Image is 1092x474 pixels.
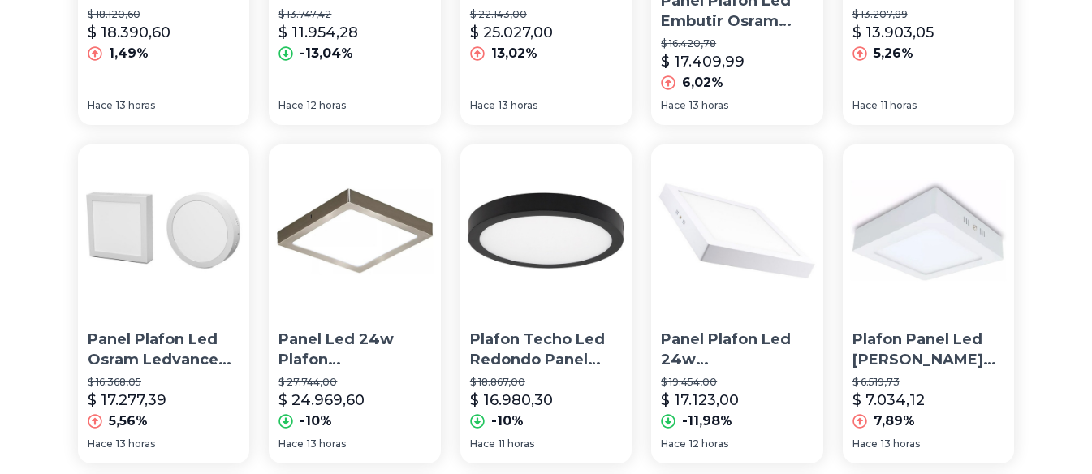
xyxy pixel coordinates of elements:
[278,8,430,21] p: $ 13.747,42
[470,8,622,21] p: $ 22.143,00
[499,99,537,112] span: 13 horas
[661,330,813,370] p: Panel Plafon Led 24w [PERSON_NAME] Fria O [PERSON_NAME] Calida
[874,44,913,63] p: 5,26%
[88,437,113,450] span: Hace
[88,389,166,412] p: $ 17.277,39
[843,144,1014,316] img: Plafon Panel Led Cuadrado Cálido Frío 24w 2000lm Full
[852,437,878,450] span: Hace
[852,330,1004,370] p: Plafon Panel Led [PERSON_NAME] Cálido Frío 24w 2000lm Full
[651,144,822,316] img: Panel Plafon Led 24w Cuadrado Luz Fria O Luz Calida
[651,144,822,463] a: Panel Plafon Led 24w Cuadrado Luz Fria O Luz CalidaPanel Plafon Led 24w [PERSON_NAME] Fria O [PER...
[470,21,553,44] p: $ 25.027,00
[460,144,632,463] a: Plafon Techo Led Redondo Panel 24w 220v Negro CompletoPlafon Techo Led Redondo Panel 24w 220v Neg...
[470,330,622,370] p: Plafon Techo Led Redondo Panel 24w 220v Negro Completo
[874,412,915,431] p: 7,89%
[307,99,346,112] span: 12 horas
[278,21,358,44] p: $ 11.954,28
[682,73,723,93] p: 6,02%
[689,99,728,112] span: 13 horas
[881,437,920,450] span: 13 horas
[852,389,925,412] p: $ 7.034,12
[881,99,917,112] span: 11 horas
[269,144,440,316] img: Panel Led 24w Plafon Cuadrado 30x30 Acero Platil Luz Desing
[661,50,745,73] p: $ 17.409,99
[278,330,430,370] p: Panel Led 24w Plafon [PERSON_NAME] 30x30 [PERSON_NAME] Platil [PERSON_NAME]
[852,376,1004,389] p: $ 6.519,73
[682,412,732,431] p: -11,98%
[278,437,304,450] span: Hace
[307,437,346,450] span: 13 horas
[491,44,537,63] p: 13,02%
[661,37,843,50] p: $ 16.420,78
[88,376,240,389] p: $ 16.368,05
[470,389,553,412] p: $ 16.980,30
[661,99,686,112] span: Hace
[499,437,534,450] span: 11 horas
[661,389,739,412] p: $ 17.123,00
[470,437,495,450] span: Hace
[269,144,440,463] a: Panel Led 24w Plafon Cuadrado 30x30 Acero Platil Luz DesingPanel Led 24w Plafon [PERSON_NAME] 30x...
[116,437,155,450] span: 13 horas
[661,376,813,389] p: $ 19.454,00
[300,44,353,63] p: -13,04%
[689,437,728,450] span: 12 horas
[88,99,113,112] span: Hace
[852,8,1004,21] p: $ 13.207,89
[78,144,249,316] img: Panel Plafon Led Osram Ledvance 24w - Dual Embutir Y Aplicar
[460,144,632,316] img: Plafon Techo Led Redondo Panel 24w 220v Negro Completo
[470,99,495,112] span: Hace
[852,99,878,112] span: Hace
[278,376,430,389] p: $ 27.744,00
[661,437,686,450] span: Hace
[78,144,249,463] a: Panel Plafon Led Osram Ledvance 24w - Dual Embutir Y AplicarPanel Plafon Led Osram Ledvance 24w -...
[852,21,934,44] p: $ 13.903,05
[109,412,148,431] p: 5,56%
[116,99,155,112] span: 13 horas
[109,44,149,63] p: 1,49%
[278,389,365,412] p: $ 24.969,60
[88,330,240,370] p: Panel Plafon Led Osram Ledvance 24w - Dual Embutir Y Aplicar
[88,21,170,44] p: $ 18.390,60
[491,412,524,431] p: -10%
[278,99,304,112] span: Hace
[88,8,240,21] p: $ 18.120,60
[470,376,622,389] p: $ 18.867,00
[843,144,1014,463] a: Plafon Panel Led Cuadrado Cálido Frío 24w 2000lm FullPlafon Panel Led [PERSON_NAME] Cálido Frío 2...
[300,412,332,431] p: -10%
